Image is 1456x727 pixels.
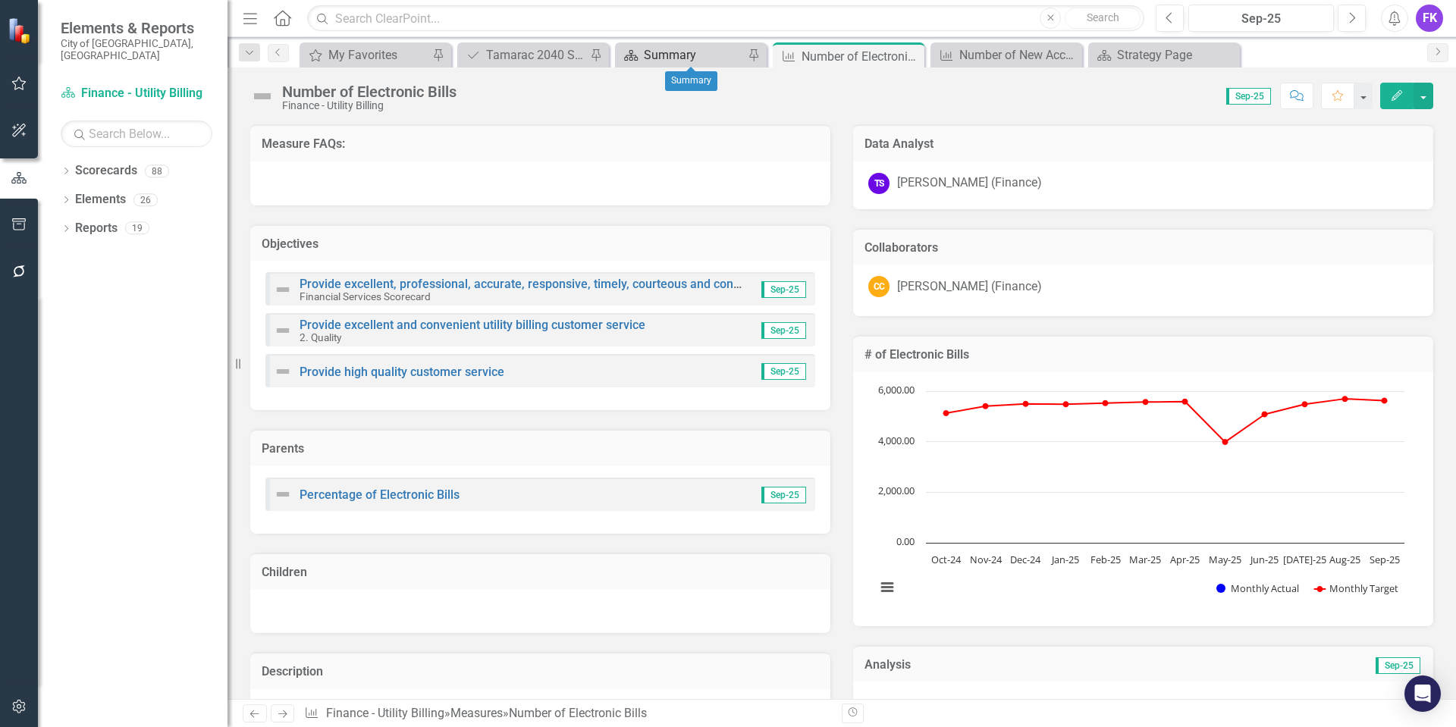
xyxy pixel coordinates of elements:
h3: Collaborators [864,241,1422,255]
div: Tamarac 2040 Strategic Plan - Departmental Action Plan [486,45,586,64]
div: My Favorites [328,45,428,64]
h3: Description [262,665,819,678]
a: Finance - Utility Billing [326,706,444,720]
button: FK [1416,5,1443,32]
img: Not Defined [274,362,292,381]
a: Elements [75,191,126,208]
div: Open Intercom Messenger [1404,675,1441,712]
button: View chart menu, Chart [877,577,898,598]
div: Number of Electronic Bills [802,47,921,66]
h3: Objectives [262,237,819,251]
text: Mar-25 [1129,553,1161,566]
text: Nov-24 [970,553,1003,566]
img: Not Defined [274,485,292,503]
a: Provide excellent and convenient utility billing customer service [300,318,645,332]
div: Number of Electronic Bills [282,83,457,100]
div: 26 [133,193,158,206]
a: Finance - Utility Billing [61,85,212,102]
text: Apr-25 [1170,553,1200,566]
div: 88 [145,165,169,177]
a: Measures [450,706,503,720]
div: » » [304,705,830,722]
a: Tamarac 2040 Strategic Plan - Departmental Action Plan [461,45,586,64]
button: Show Monthly Target [1314,581,1398,595]
div: Chart. Highcharts interactive chart. [868,384,1418,611]
a: Provide excellent, professional, accurate, responsive, timely, courteous and convenient utility b... [300,277,965,291]
path: Sep-25, 5,624. Monthly Target. [1382,397,1388,403]
input: Search Below... [61,121,212,147]
path: Aug-25, 5,696. Monthly Target. [1342,396,1348,402]
text: Aug-25 [1329,553,1360,566]
path: May-25, 3,988. Monthly Target. [1222,439,1228,445]
a: Scorecards [75,162,137,180]
path: Jan-25, 5,483. Monthly Target. [1063,401,1069,407]
path: Apr-25, 5,589. Monthly Target. [1182,398,1188,404]
span: Sep-25 [761,363,806,380]
text: Sep-25 [1370,553,1400,566]
text: Dec-24 [1010,553,1041,566]
a: My Favorites [303,45,428,64]
text: 4,000.00 [878,434,915,447]
small: City of [GEOGRAPHIC_DATA], [GEOGRAPHIC_DATA] [61,37,212,62]
path: Jul-25, 5,483. Monthly Target. [1302,401,1308,407]
text: 6,000.00 [878,383,915,396]
text: Feb-25 [1090,553,1121,566]
path: Feb-25, 5,526. Monthly Target. [1103,400,1109,406]
h3: Analysis [864,658,1144,672]
img: ClearPoint Strategy [8,17,34,44]
span: Elements & Reports [61,19,212,37]
button: Show Monthly Actual [1216,581,1298,595]
h3: Children [262,566,819,579]
input: Search ClearPoint... [307,5,1144,32]
text: [DATE]-25 [1283,553,1326,566]
path: Mar-25, 5,569. Monthly Target. [1143,399,1149,405]
div: Sep-25 [1194,10,1329,28]
text: May-25 [1209,553,1241,566]
a: Provide high quality customer service [300,365,504,379]
span: Sep-25 [761,281,806,298]
span: Sep-25 [761,322,806,339]
h3: Parents [262,442,819,456]
path: Nov-24, 5,407. Monthly Target. [983,403,989,409]
img: Not Defined [274,280,292,299]
button: Sep-25 [1188,5,1334,32]
small: Financial Services Scorecard [300,290,431,302]
div: [PERSON_NAME] (Finance) [897,278,1042,296]
img: Not Defined [250,84,275,108]
small: 2. Quality [300,331,341,343]
path: Dec-24, 5,501. Monthly Target. [1023,400,1029,406]
div: [PERSON_NAME] (Finance) [897,174,1042,192]
div: Number of New Accounts [959,45,1078,64]
a: Reports [75,220,118,237]
text: 0.00 [896,534,915,548]
div: Number of Electronic Bills [509,706,647,720]
path: Jun-25, 5,086. Monthly Target. [1262,411,1268,417]
div: Summary [665,71,717,91]
div: CC [868,276,890,297]
a: Percentage of Electronic Bills [300,487,460,502]
div: 19 [125,222,149,235]
a: Summary [619,45,744,64]
span: Sep-25 [1226,88,1271,105]
span: Search [1087,11,1119,24]
img: Not Defined [274,321,292,340]
text: Jan-25 [1050,553,1079,566]
text: 2,000.00 [878,484,915,497]
div: TS [868,173,890,194]
span: Sep-25 [761,487,806,503]
div: Finance - Utility Billing [282,100,457,111]
a: Number of New Accounts [934,45,1078,64]
h3: Data Analyst [864,137,1422,151]
span: Sep-25 [1376,657,1420,674]
h3: # of Electronic Bills [864,348,1422,362]
h3: Measure FAQs: [262,137,819,151]
svg: Interactive chart [868,384,1412,611]
button: Search [1065,8,1141,29]
path: Oct-24, 5,131. Monthly Target. [943,410,949,416]
a: Strategy Page [1092,45,1236,64]
div: Summary [644,45,744,64]
text: Jun-25 [1249,553,1279,566]
div: Strategy Page [1117,45,1236,64]
text: Oct-24 [931,553,962,566]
